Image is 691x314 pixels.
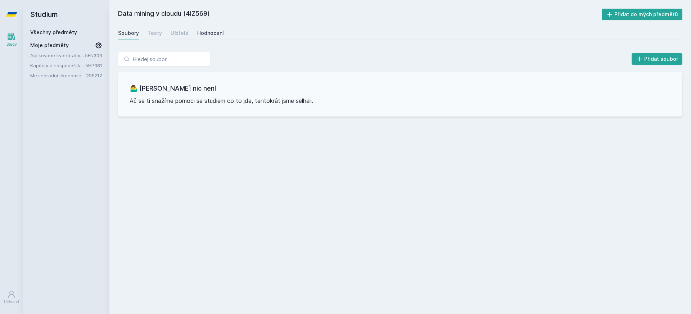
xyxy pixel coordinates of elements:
[118,9,602,20] h2: Data mining v cloudu (4IZ569)
[4,299,19,305] div: Uživatel
[1,29,22,51] a: Study
[118,52,210,66] input: Hledej soubor
[130,96,671,105] p: Ač se ti snažíme pomoci se studiem co to jde, tentokrát jsme selhali.
[118,26,139,40] a: Soubory
[148,26,162,40] a: Testy
[30,72,86,79] a: Mezinárodní ekonomie
[85,53,102,58] a: 5EN306
[197,29,224,37] div: Hodnocení
[118,29,139,37] div: Soubory
[86,73,102,78] a: 2SE212
[632,53,683,65] button: Přidat soubor
[148,29,162,37] div: Testy
[602,9,683,20] button: Přidat do mých předmětů
[130,83,671,94] h3: 🤷‍♂️ [PERSON_NAME] nic není
[30,52,85,59] a: Aplikované kvantitativní metody I
[1,286,22,308] a: Uživatel
[171,29,189,37] div: Učitelé
[197,26,224,40] a: Hodnocení
[6,42,17,47] div: Study
[30,62,85,69] a: Kapitoly z hospodářské politiky
[30,29,77,35] a: Všechny předměty
[30,42,69,49] span: Moje předměty
[85,63,102,68] a: 5HP381
[171,26,189,40] a: Učitelé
